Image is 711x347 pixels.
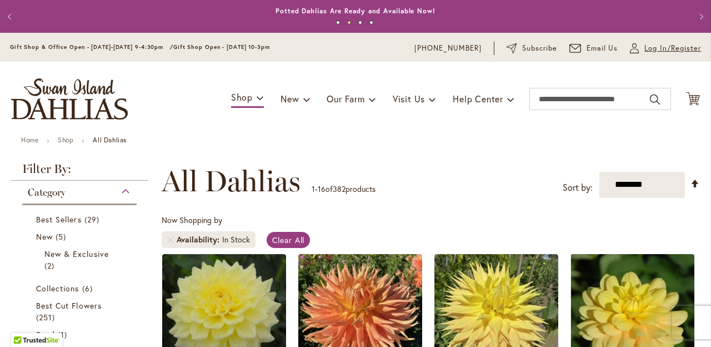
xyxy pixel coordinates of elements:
span: Availability [177,234,222,245]
span: Now Shopping by [162,215,222,225]
span: New [281,93,299,105]
a: New [36,231,126,242]
span: 251 [36,311,58,323]
a: Clear All [267,232,311,248]
span: Gift Shop Open - [DATE] 10-3pm [173,43,270,51]
a: Remove Availability In Stock [167,236,174,243]
strong: All Dahlias [93,136,127,144]
span: Subscribe [522,43,557,54]
button: 4 of 4 [369,21,373,24]
a: Email Us [569,43,618,54]
span: Seed [36,329,55,340]
span: Collections [36,283,79,294]
div: In Stock [222,234,250,245]
span: Best Sellers [36,214,82,225]
p: - of products [312,180,375,198]
a: Home [21,136,38,144]
span: Category [28,186,66,199]
a: New &amp; Exclusive [44,248,117,271]
span: 6 [82,282,96,294]
a: Shop [58,136,73,144]
span: Our Farm [327,93,364,105]
span: 1 [312,184,315,194]
span: Best Cut Flowers [36,300,102,311]
span: Gift Shop & Office Open - [DATE]-[DATE] 9-4:30pm / [10,43,173,51]
button: 3 of 4 [358,21,362,24]
span: Clear All [272,235,305,245]
span: Shop [231,91,253,103]
span: 382 [333,184,346,194]
span: 2 [44,260,57,271]
span: Email Us [587,43,618,54]
a: Seed [36,329,126,340]
iframe: Launch Accessibility Center [8,308,39,339]
a: [PHONE_NUMBER] [414,43,482,54]
span: Help Center [453,93,503,105]
strong: Filter By: [11,163,148,181]
a: Potted Dahlias Are Ready and Available Now! [276,7,435,15]
label: Sort by: [563,177,593,198]
a: Best Sellers [36,214,126,225]
a: store logo [11,78,128,120]
a: Subscribe [507,43,557,54]
span: 1 [58,329,70,340]
span: All Dahlias [162,165,301,198]
button: Next [689,6,711,28]
a: Best Cut Flowers [36,300,126,323]
span: New [36,231,53,242]
button: 2 of 4 [347,21,351,24]
a: Collections [36,282,126,294]
span: 29 [84,214,102,225]
span: 5 [56,231,69,242]
span: Visit Us [393,93,425,105]
span: 16 [318,184,326,194]
button: 1 of 4 [336,21,340,24]
a: Log In/Register [630,43,701,54]
span: Log In/Register [644,43,701,54]
span: New & Exclusive [44,249,109,259]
